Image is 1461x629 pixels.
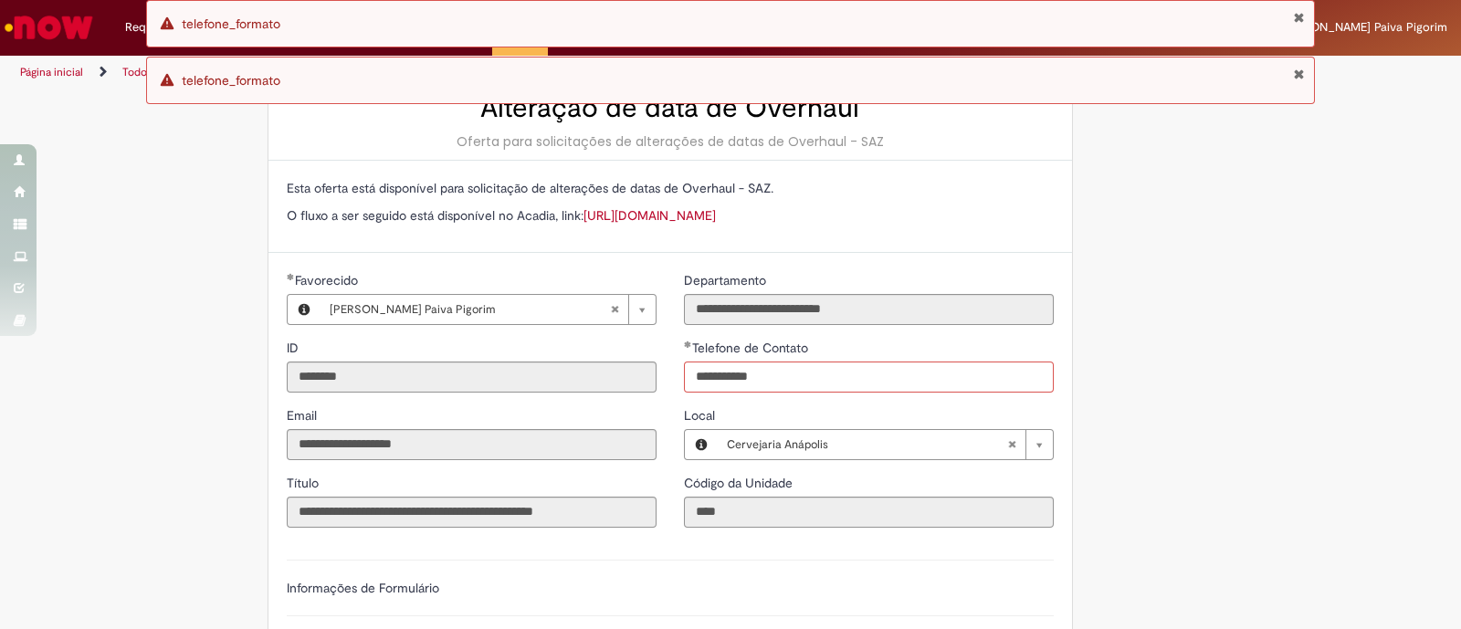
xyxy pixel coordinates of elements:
[684,341,692,348] span: Obrigatório Preenchido
[684,294,1054,325] input: Departamento
[287,474,322,492] label: Somente leitura - Título
[122,65,219,79] a: Todos os Catálogos
[684,362,1054,393] input: Telefone de Contato
[125,18,189,37] span: Requisições
[684,497,1054,528] input: Código da Unidade
[1293,67,1305,81] button: Fechar Notificação
[287,362,657,393] input: ID
[14,56,961,89] ul: Trilhas de página
[287,406,321,425] label: Somente leitura - Email
[684,272,770,288] span: Somente leitura - Departamento
[601,295,628,324] abbr: Limpar campo Favorecido
[685,430,718,459] button: Local, Visualizar este registro Cervejaria Anápolis
[330,295,610,324] span: [PERSON_NAME] Paiva Pigorim
[287,429,657,460] input: Email
[182,16,280,32] span: telefone_formato
[718,430,1053,459] a: Cervejaria AnápolisLimpar campo Local
[287,580,439,596] label: Informações de Formulário
[684,474,796,492] label: Somente leitura - Código da Unidade
[2,9,96,46] img: ServiceNow
[287,93,1054,123] h2: Alteração de data de Overhaul
[287,179,1054,197] p: Esta oferta está disponível para solicitação de alterações de datas de Overhaul - SAZ.
[998,430,1025,459] abbr: Limpar campo Local
[287,206,1054,225] p: O fluxo a ser seguido está disponível no Acadia, link:
[287,475,322,491] span: Somente leitura - Título
[684,407,719,424] span: Local
[583,207,716,224] a: [URL][DOMAIN_NAME]
[1278,19,1447,35] span: [PERSON_NAME] Paiva Pigorim
[727,430,1007,459] span: Cervejaria Anápolis
[684,271,770,289] label: Somente leitura - Departamento
[287,132,1054,151] div: Oferta para solicitações de alterações de datas de Overhaul - SAZ
[287,340,302,356] span: Somente leitura - ID
[182,72,280,89] span: telefone_formato
[287,339,302,357] label: Somente leitura - ID
[20,65,83,79] a: Página inicial
[287,273,295,280] span: Obrigatório Preenchido
[1293,10,1305,25] button: Fechar Notificação
[692,340,812,356] span: Telefone de Contato
[288,295,321,324] button: Favorecido, Visualizar este registro Murilo Henrique Dias Paiva Pigorim
[684,475,796,491] span: Somente leitura - Código da Unidade
[321,295,656,324] a: [PERSON_NAME] Paiva PigorimLimpar campo Favorecido
[295,272,362,288] span: Necessários - Favorecido
[287,497,657,528] input: Título
[287,407,321,424] span: Somente leitura - Email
